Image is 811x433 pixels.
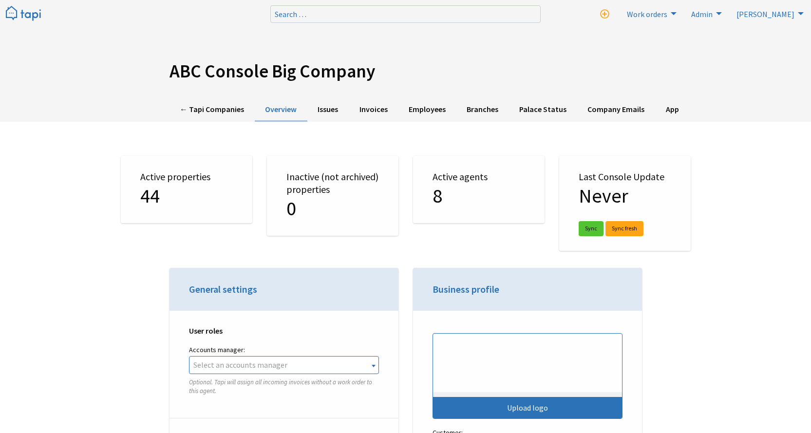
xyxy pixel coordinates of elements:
a: Palace Status [509,98,577,122]
span: [PERSON_NAME] [736,9,794,19]
span: Never [579,184,628,208]
a: [PERSON_NAME] [731,6,806,21]
div: Last Console Update [559,156,691,251]
a: Work orders [621,6,679,21]
p: Optional. Tapi will assign all incoming invoices without a work order to this agent. [189,378,379,395]
a: Employees [398,98,456,122]
div: Active properties [121,156,252,223]
a: Sync fresh [605,221,643,236]
a: Branches [456,98,509,122]
a: Sync [579,221,604,236]
div: Active agents [413,156,545,223]
span: 8 [433,184,442,208]
span: 0 [286,196,296,221]
a: App [655,98,689,122]
span: Select an accounts manager [193,360,287,370]
strong: User roles [189,326,223,336]
span: 44 [140,184,160,208]
label: Accounts manager: [189,344,379,356]
a: ← Tapi Companies [170,98,255,122]
li: Josh [731,6,806,21]
a: Issues [307,98,349,122]
div: Upload logo [433,397,622,418]
h3: Business profile [433,282,622,296]
i: New work order [600,10,609,19]
img: Tapi logo [6,6,41,22]
a: Invoices [349,98,398,122]
h1: ABC Console Big Company [170,60,642,82]
span: Search … [275,9,306,19]
button: Upload logo [433,333,622,419]
span: Admin [691,9,713,19]
a: Company Emails [577,98,655,122]
span: Work orders [627,9,667,19]
div: Inactive (not archived) properties [267,156,398,236]
a: Admin [685,6,724,21]
a: Overview [255,98,307,122]
h3: General settings [189,282,379,296]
